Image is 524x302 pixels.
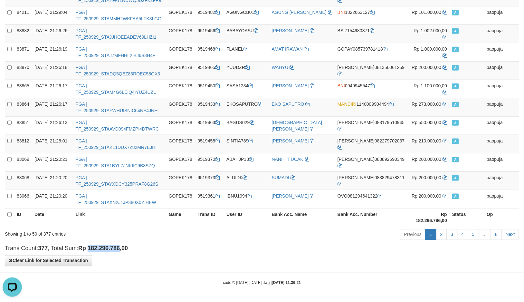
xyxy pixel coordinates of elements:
[484,98,519,116] td: baopuja
[14,6,32,24] td: 84211
[73,208,166,227] th: Link
[272,157,303,162] a: NANIH T UCAK
[272,65,289,70] a: WAHYU
[166,80,195,98] td: GOPEK178
[32,24,73,43] td: [DATE] 21:26:26
[338,175,375,180] span: [PERSON_NAME]
[338,65,375,70] span: [PERSON_NAME]
[14,208,32,227] th: ID
[224,98,269,116] td: EKOSAPUTRO
[335,61,407,80] td: 081356061259
[14,171,32,190] td: 83068
[335,80,407,98] td: 0949945547
[224,153,269,171] td: ABAHJP13
[5,246,519,252] h4: Trans Count: , Total Sum:
[224,80,269,98] td: SASA1234
[484,80,519,98] td: baopuja
[32,6,73,24] td: [DATE] 21:29:04
[484,190,519,208] td: baopuja
[5,255,92,266] button: Clear Link for Selected Transaction
[272,28,309,33] a: [PERSON_NAME]
[338,28,345,33] span: BSI
[224,116,269,135] td: BAGUS029
[166,24,195,43] td: GOPEK178
[452,28,459,34] span: Approved - Marked by baopuja
[272,46,303,52] a: AMAT IRAWAN
[5,229,214,238] div: Showing 1 to 50 of 377 entries
[412,102,442,107] span: Rp 273.000,00
[14,61,32,80] td: 83870
[224,135,269,153] td: SINTIA789
[412,193,442,199] span: Rp 200.000,00
[32,190,73,208] td: [DATE] 21:20:20
[195,80,224,98] td: 9519450
[195,153,224,171] td: 9519370
[484,116,519,135] td: baopuja
[166,43,195,61] td: GOPEK178
[3,3,22,22] button: Open LiveChat chat widget
[195,98,224,116] td: 9519433
[335,98,407,116] td: 1140009904494
[32,98,73,116] td: [DATE] 21:26:17
[166,208,195,227] th: Game
[468,229,479,240] a: 5
[14,153,32,171] td: 83069
[335,171,407,190] td: 083829478311
[412,65,442,70] span: Rp 200.000,00
[452,175,459,181] span: Approved - Marked by baopuja
[14,98,32,116] td: 83864
[195,208,224,227] th: Trans ID
[452,10,459,15] span: Approved - Marked by baopuja
[338,46,353,52] span: GOPAY
[32,80,73,98] td: [DATE] 21:26:17
[166,190,195,208] td: GOPEK178
[452,194,459,199] span: Approved - Marked by baopuja
[484,43,519,61] td: baopuja
[272,281,301,285] strong: [DATE] 11:36:21
[195,43,224,61] td: 9519468
[272,138,309,143] a: [PERSON_NAME]
[414,83,447,88] span: Rp 1.100.000,00
[272,102,304,107] a: EKO SAPUTRO
[412,120,442,125] span: Rp 550.000,00
[478,229,491,240] a: …
[224,24,269,43] td: BABAYOASU
[76,138,157,150] a: PGA | TF_250929_STAKL1DUX7Z82MR7EJHI
[484,153,519,171] td: baopuja
[195,190,224,208] td: 9519361
[400,229,426,240] a: Previous
[14,116,32,135] td: 83851
[450,208,484,227] th: Status
[32,208,73,227] th: Date
[14,80,32,98] td: 83865
[32,61,73,80] td: [DATE] 21:26:18
[224,190,269,208] td: IBNU1994
[14,135,32,153] td: 83812
[76,65,160,76] a: PGA | TF_250929_STADQ5QEZ83ROEC58GX3
[335,190,407,208] td: 081294641322
[335,6,407,24] td: 1822663127
[224,61,269,80] td: YUUDZR
[414,28,447,33] span: Rp 1.002.000,00
[224,171,269,190] td: ALDIDK
[76,157,155,168] a: PGA | TF_250929_STA1BYLZJNKIIC9B8SZQ
[76,193,156,205] a: PGA | TF_250929_STAXN2J1JP380X0YIHEW
[452,139,459,144] span: Approved - Marked by baopuja
[484,135,519,153] td: baopuja
[452,83,459,89] span: Approved - Marked by baopuja
[14,43,32,61] td: 83871
[195,6,224,24] td: 9519482
[452,47,459,52] span: Approved - Marked by baopuja
[166,171,195,190] td: GOPEK178
[76,83,156,95] a: PGA | TF_250929_STAM4G6LEIQ4IYUZ4UZL
[166,153,195,171] td: GOPEK178
[195,24,224,43] td: 9519456
[272,10,327,15] a: AGUNG [PERSON_NAME]
[14,24,32,43] td: 83882
[14,190,32,208] td: 83066
[412,10,442,15] span: Rp 101.000,00
[484,61,519,80] td: baopuja
[338,157,375,162] span: [PERSON_NAME]
[195,171,224,190] td: 9519373
[484,171,519,190] td: baopuja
